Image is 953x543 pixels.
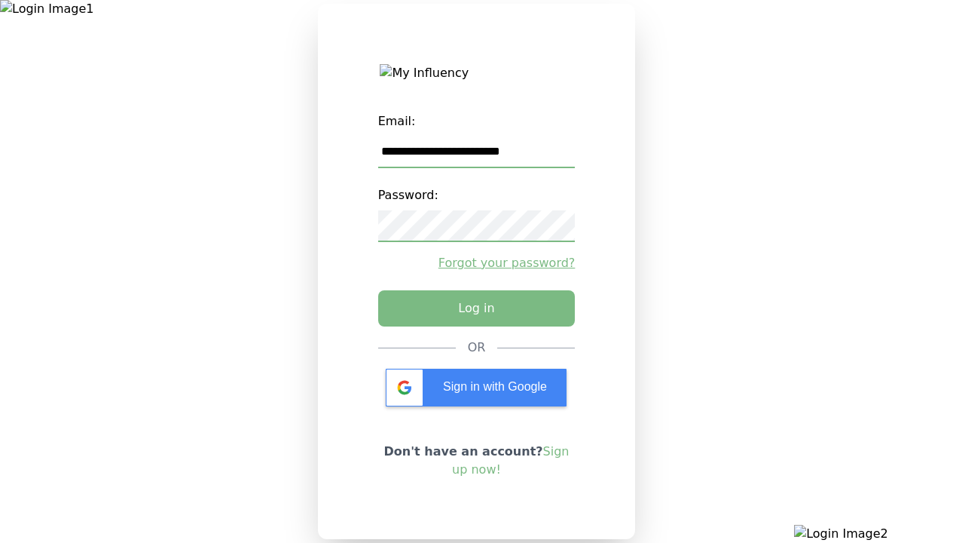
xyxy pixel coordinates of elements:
label: Password: [378,180,576,210]
span: Sign in with Google [443,380,547,393]
button: Log in [378,290,576,327]
div: OR [468,339,486,357]
div: Sign in with Google [386,369,567,406]
label: Email: [378,106,576,137]
p: Don't have an account? [378,443,576,479]
a: Forgot your password? [378,254,576,272]
img: My Influency [380,64,573,82]
img: Login Image2 [794,525,953,543]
